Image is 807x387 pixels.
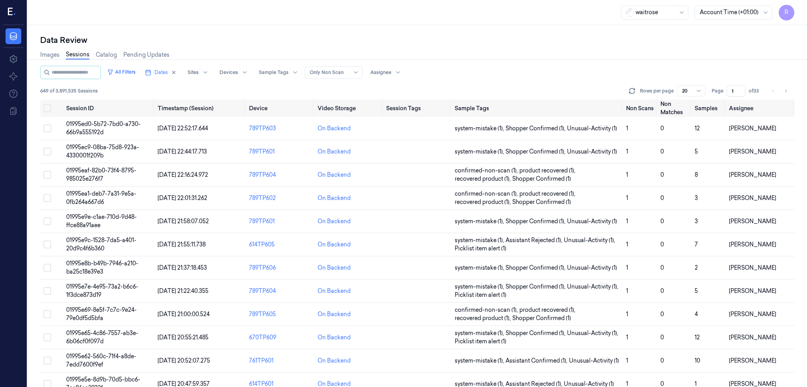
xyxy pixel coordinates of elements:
[455,190,519,198] span: confirmed-non-scan (1) ,
[43,104,51,112] button: Select all
[43,217,51,225] button: Select row
[43,264,51,272] button: Select row
[695,148,698,155] span: 5
[66,330,138,345] span: 01995e65-4c86-7557-ab3e-6b06cf0f097d
[626,241,628,248] span: 1
[729,241,776,248] span: [PERSON_NAME]
[43,310,51,318] button: Select row
[779,5,794,20] button: R
[455,306,519,314] span: confirmed-non-scan (1) ,
[506,217,567,226] span: Shopper Confirmed (1) ,
[660,171,664,178] span: 0
[626,311,628,318] span: 1
[318,357,351,365] div: On Backend
[158,357,210,364] span: [DATE] 20:52:07.275
[249,217,311,226] div: 789TP601
[695,194,698,202] span: 3
[40,87,98,94] span: 649 of 3,891,535 Sessions
[660,287,664,294] span: 0
[729,148,776,155] span: [PERSON_NAME]
[506,148,567,156] span: Shopper Confirmed (1) ,
[695,334,700,341] span: 12
[506,357,569,365] span: Assistant Confirmed (1) ,
[729,194,776,202] span: [PERSON_NAME]
[749,87,761,94] span: of 33
[660,148,664,155] span: 0
[567,283,620,291] span: Unusual-Activity (1) ,
[66,167,136,182] span: 01995eaf-82b0-73f4-8795-985025e276f7
[626,125,628,132] span: 1
[780,85,791,96] button: Go to next page
[712,87,723,94] span: Page
[519,306,577,314] span: product recovered (1) ,
[626,194,628,202] span: 1
[519,190,577,198] span: product recovered (1) ,
[660,194,664,202] span: 0
[569,357,619,365] span: Unusual-Activity (1)
[43,333,51,341] button: Select row
[318,241,351,249] div: On Backend
[455,283,506,291] span: system-mistake (1) ,
[657,100,692,117] th: Non Matches
[249,357,311,365] div: 761TP601
[512,175,571,183] span: Shopper Confirmed (1)
[455,236,506,244] span: system-mistake (1) ,
[567,148,617,156] span: Unusual-Activity (1)
[567,124,617,133] span: Unusual-Activity (1)
[249,264,311,272] div: 789TP606
[660,357,664,364] span: 0
[729,264,776,271] span: [PERSON_NAME]
[318,333,351,342] div: On Backend
[249,333,311,342] div: 670TP609
[455,314,512,322] span: recovered product (1) ,
[567,264,617,272] span: Unusual-Activity (1)
[249,310,311,318] div: 789TP605
[158,171,208,178] span: [DATE] 22:16:24.972
[66,190,136,206] span: 01995ea1-deb7-7a31-9e5a-0fb264a667d6
[66,144,139,159] span: 01995ec9-08ba-75d8-923a-4330001f209b
[142,66,180,79] button: Dates
[768,85,791,96] nav: pagination
[66,283,138,298] span: 01995e7e-4e95-73a2-b6c6-1f3dce873d19
[729,357,776,364] span: [PERSON_NAME]
[512,314,571,322] span: Shopper Confirmed (1)
[318,264,351,272] div: On Backend
[249,148,311,156] div: 789TP601
[660,241,664,248] span: 0
[695,287,698,294] span: 5
[158,334,208,341] span: [DATE] 20:55:21.485
[729,311,776,318] span: [PERSON_NAME]
[626,218,628,225] span: 1
[96,51,117,59] a: Catalog
[249,171,311,179] div: 789TP604
[455,357,506,365] span: system-mistake (1) ,
[695,218,698,225] span: 3
[567,217,617,226] span: Unusual-Activity (1)
[318,287,351,295] div: On Backend
[695,311,698,318] span: 4
[512,198,571,206] span: Shopper Confirmed (1)
[729,287,776,294] span: [PERSON_NAME]
[452,100,623,117] th: Sample Tags
[63,100,154,117] th: Session ID
[455,175,512,183] span: recovered product (1) ,
[729,125,776,132] span: [PERSON_NAME]
[626,357,628,364] span: 1
[506,124,567,133] span: Shopper Confirmed (1) ,
[729,218,776,225] span: [PERSON_NAME]
[43,148,51,156] button: Select row
[626,264,628,271] span: 1
[660,125,664,132] span: 0
[640,87,674,94] p: Rows per page
[123,51,169,59] a: Pending Updates
[623,100,657,117] th: Non Scans
[729,171,776,178] span: [PERSON_NAME]
[43,357,51,365] button: Select row
[43,241,51,248] button: Select row
[729,334,776,341] span: [PERSON_NAME]
[455,148,506,156] span: system-mistake (1) ,
[318,310,351,318] div: On Backend
[249,124,311,133] div: 789TP603
[318,217,351,226] div: On Backend
[455,337,506,346] span: Picklist item alert (1)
